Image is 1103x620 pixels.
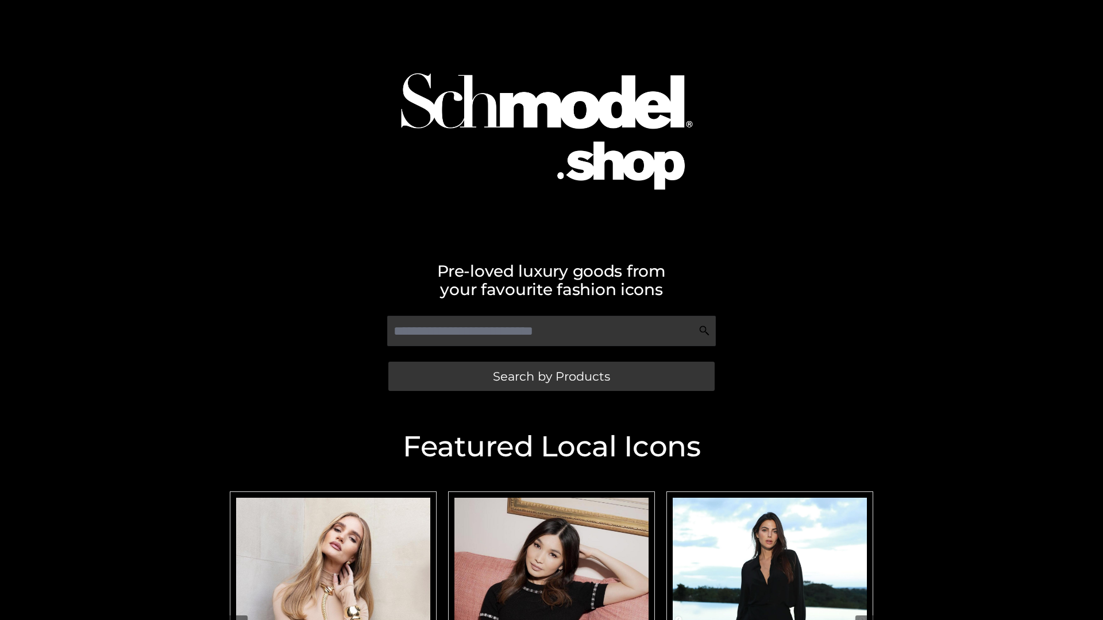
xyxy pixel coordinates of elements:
h2: Featured Local Icons​ [224,432,879,461]
span: Search by Products [493,370,610,382]
a: Search by Products [388,362,715,391]
img: Search Icon [699,325,710,336]
h2: Pre-loved luxury goods from your favourite fashion icons [224,262,879,299]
